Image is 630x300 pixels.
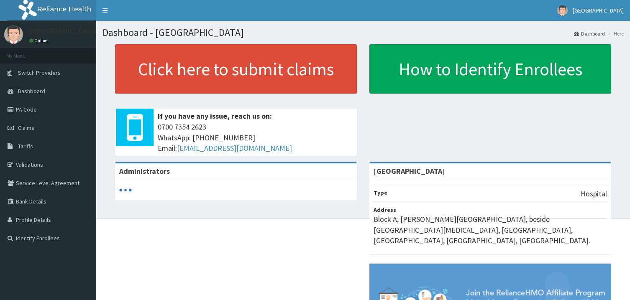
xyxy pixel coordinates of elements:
[158,111,272,121] b: If you have any issue, reach us on:
[573,7,624,14] span: [GEOGRAPHIC_DATA]
[581,188,607,199] p: Hospital
[102,27,624,38] h1: Dashboard - [GEOGRAPHIC_DATA]
[18,142,33,150] span: Tariffs
[119,166,170,176] b: Administrators
[557,5,568,16] img: User Image
[374,166,445,176] strong: [GEOGRAPHIC_DATA]
[18,87,45,95] span: Dashboard
[158,122,353,154] span: 0700 7354 2623 WhatsApp: [PHONE_NUMBER] Email:
[4,25,23,44] img: User Image
[606,30,624,37] li: Here
[177,143,292,153] a: [EMAIL_ADDRESS][DOMAIN_NAME]
[374,189,387,196] b: Type
[374,206,396,214] b: Address
[18,124,34,132] span: Claims
[374,214,607,246] p: Block A, [PERSON_NAME][GEOGRAPHIC_DATA], beside [GEOGRAPHIC_DATA][MEDICAL_DATA], [GEOGRAPHIC_DATA...
[29,38,49,43] a: Online
[574,30,605,37] a: Dashboard
[369,44,611,94] a: How to Identify Enrollees
[119,184,132,196] svg: audio-loading
[29,27,98,35] p: [GEOGRAPHIC_DATA]
[115,44,357,94] a: Click here to submit claims
[18,69,61,76] span: Switch Providers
